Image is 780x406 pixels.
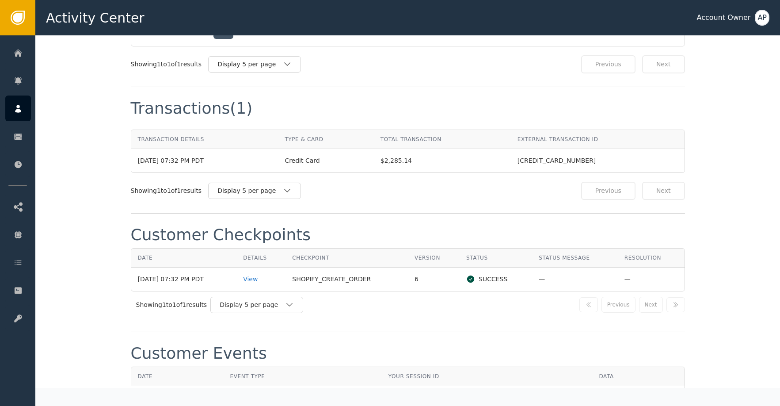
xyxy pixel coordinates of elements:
div: Status [466,254,525,262]
th: External Transaction ID [511,130,685,149]
td: — [532,268,618,291]
button: Display 5 per page [210,297,303,313]
div: Showing 1 to 1 of 1 results [136,300,207,310]
div: Date [138,372,217,380]
th: Transaction Details [131,130,278,149]
button: AP [755,10,769,26]
th: Total Transaction [374,130,511,149]
div: Date [138,254,230,262]
div: Display 5 per page [220,300,285,310]
button: Display 5 per page [208,56,301,73]
div: Customer Events [131,345,267,361]
div: Showing 1 to 1 of 1 results [131,186,202,195]
div: Your Session ID [388,372,439,380]
div: Event Type [230,372,375,380]
td: — [618,268,685,291]
div: Data [599,372,677,380]
div: Status Message [539,254,611,262]
div: View [243,275,279,284]
div: SUCCESS [466,275,525,284]
div: Showing 1 to 1 of 1 results [131,60,202,69]
div: Resolution [624,254,678,262]
div: [CREDIT_CARD_NUMBER] [517,156,678,165]
div: Version [415,254,453,262]
div: Display 5 per page [217,60,283,69]
th: Type & Card [278,130,373,149]
td: [DATE] 07:32 PM PDT [131,268,237,291]
td: 6 [408,268,460,291]
td: SHOPIFY_CREATE_ORDER [285,268,408,291]
span: Activity Center [46,8,145,28]
div: Checkpoint [292,254,401,262]
div: Customer Checkpoints [131,227,311,243]
button: Display 5 per page [208,183,301,199]
div: Transactions (1) [131,100,253,116]
div: Display 5 per page [217,186,283,195]
div: Credit Card [285,156,367,165]
div: [DATE] 07:32 PM PDT [138,156,272,165]
div: Details [243,254,279,262]
div: Account Owner [696,12,750,23]
span: $2,285.14 [380,156,504,165]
